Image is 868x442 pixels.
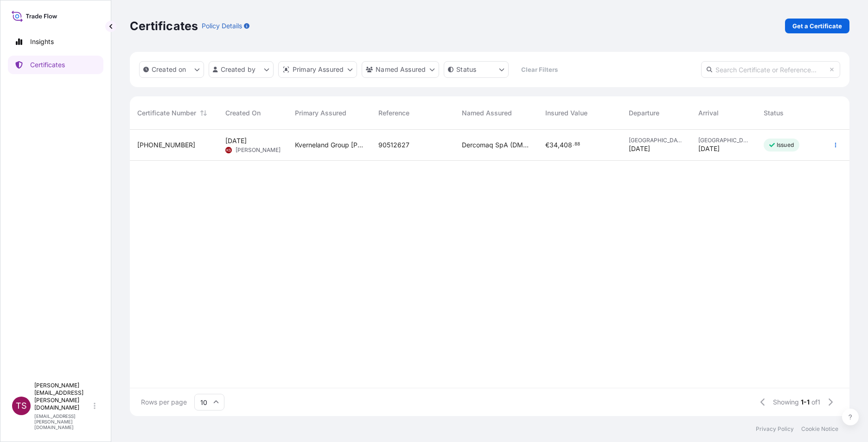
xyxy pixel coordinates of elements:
[513,62,565,77] button: Clear Filters
[202,21,242,31] p: Policy Details
[629,108,659,118] span: Departure
[811,398,820,407] span: of 1
[34,413,92,430] p: [EMAIL_ADDRESS][PERSON_NAME][DOMAIN_NAME]
[756,425,794,433] a: Privacy Policy
[378,108,409,118] span: Reference
[295,140,364,150] span: Kverneland Group [PERSON_NAME] S.A.S
[549,142,558,148] span: 34
[773,398,799,407] span: Showing
[462,108,512,118] span: Named Assured
[137,108,196,118] span: Certificate Number
[456,65,476,74] p: Status
[209,61,274,78] button: createdBy Filter options
[198,107,209,119] button: Sort
[295,108,346,118] span: Primary Assured
[560,142,572,148] span: 408
[462,140,530,150] span: Dercomaq SpA (DMAQ)
[16,401,27,410] span: TS
[792,21,842,31] p: Get a Certificate
[801,398,810,407] span: 1-1
[701,61,840,78] input: Search Certificate or Reference...
[378,140,409,150] span: 90512627
[521,65,558,74] p: Clear Filters
[34,382,92,411] p: [PERSON_NAME] [EMAIL_ADDRESS][PERSON_NAME][DOMAIN_NAME]
[558,142,560,148] span: ,
[30,60,65,69] p: Certificates
[764,108,784,118] span: Status
[139,61,204,78] button: createdOn Filter options
[777,141,794,149] p: Issued
[225,136,247,145] span: [DATE]
[8,32,103,51] a: Insights
[629,144,650,153] span: [DATE]
[444,61,509,78] button: certificateStatus Filter options
[698,108,719,118] span: Arrival
[225,108,261,118] span: Created On
[30,37,54,46] p: Insights
[141,398,187,407] span: Rows per page
[574,143,580,146] span: 88
[278,61,357,78] button: distributor Filter options
[785,19,849,33] a: Get a Certificate
[698,144,720,153] span: [DATE]
[152,65,186,74] p: Created on
[221,65,256,74] p: Created by
[236,146,281,154] span: [PERSON_NAME]
[698,137,749,144] span: [GEOGRAPHIC_DATA]
[362,61,439,78] button: cargoOwner Filter options
[545,108,587,118] span: Insured Value
[573,143,574,146] span: .
[8,56,103,74] a: Certificates
[293,65,344,74] p: Primary Assured
[801,425,838,433] a: Cookie Notice
[226,145,231,155] span: KS
[130,19,198,33] p: Certificates
[545,142,549,148] span: €
[376,65,426,74] p: Named Assured
[137,140,195,150] span: [PHONE_NUMBER]
[629,137,683,144] span: [GEOGRAPHIC_DATA]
